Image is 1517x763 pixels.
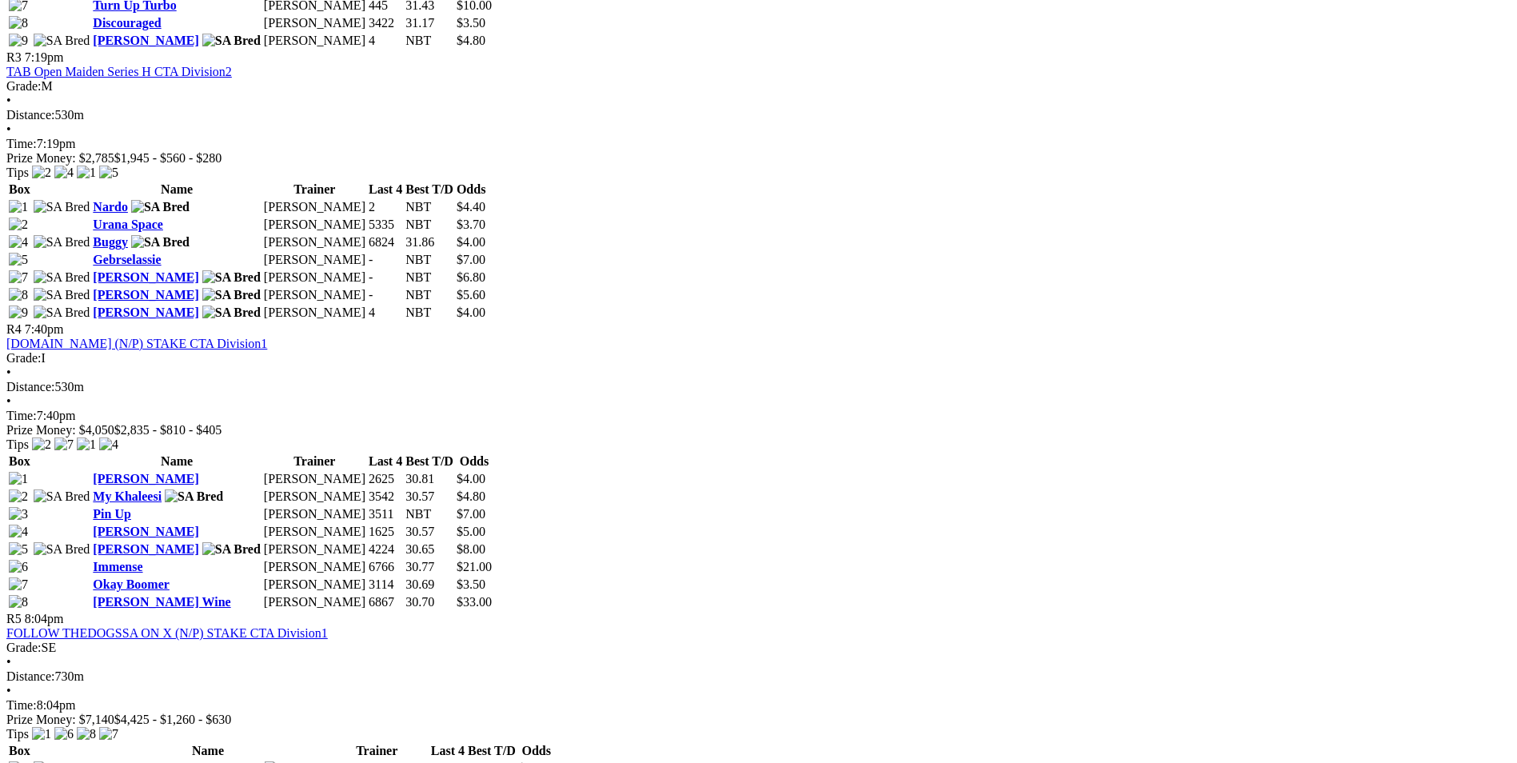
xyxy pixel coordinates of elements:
[405,305,454,321] td: NBT
[263,15,366,31] td: [PERSON_NAME]
[457,253,485,266] span: $7.00
[263,471,366,487] td: [PERSON_NAME]
[34,542,90,557] img: SA Bred
[93,489,162,503] a: My Khaleesi
[263,453,366,469] th: Trainer
[6,79,1511,94] div: M
[405,524,454,540] td: 30.57
[405,217,454,233] td: NBT
[9,744,30,757] span: Box
[405,577,454,593] td: 30.69
[457,595,492,609] span: $33.00
[6,669,1511,684] div: 730m
[165,489,223,504] img: SA Bred
[6,409,1511,423] div: 7:40pm
[6,669,54,683] span: Distance:
[6,65,232,78] a: TAB Open Maiden Series H CTA Division2
[93,16,161,30] a: Discouraged
[368,577,403,593] td: 3114
[9,454,30,468] span: Box
[457,507,485,521] span: $7.00
[93,270,198,284] a: [PERSON_NAME]
[6,166,29,179] span: Tips
[405,234,454,250] td: 31.86
[99,437,118,452] img: 4
[6,698,37,712] span: Time:
[6,94,11,107] span: •
[368,453,403,469] th: Last 4
[6,380,1511,394] div: 530m
[368,524,403,540] td: 1625
[405,33,454,49] td: NBT
[6,655,11,669] span: •
[6,137,37,150] span: Time:
[6,380,54,393] span: Distance:
[368,217,403,233] td: 5335
[263,234,366,250] td: [PERSON_NAME]
[368,594,403,610] td: 6867
[263,199,366,215] td: [PERSON_NAME]
[9,507,28,521] img: 3
[93,472,198,485] a: [PERSON_NAME]
[6,437,29,451] span: Tips
[93,253,161,266] a: Gebrselassie
[92,743,323,759] th: Name
[9,200,28,214] img: 1
[34,306,90,320] img: SA Bred
[405,471,454,487] td: 30.81
[77,727,96,741] img: 8
[518,743,555,759] th: Odds
[131,235,190,250] img: SA Bred
[6,322,22,336] span: R4
[93,288,198,302] a: [PERSON_NAME]
[405,287,454,303] td: NBT
[263,182,366,198] th: Trainer
[9,560,28,574] img: 6
[93,577,170,591] a: Okay Boomer
[263,252,366,268] td: [PERSON_NAME]
[93,34,198,47] a: [PERSON_NAME]
[457,270,485,284] span: $6.80
[99,727,118,741] img: 7
[6,727,29,741] span: Tips
[6,79,42,93] span: Grade:
[6,151,1511,166] div: Prize Money: $2,785
[34,200,90,214] img: SA Bred
[93,306,198,319] a: [PERSON_NAME]
[405,541,454,557] td: 30.65
[9,270,28,285] img: 7
[93,235,128,249] a: Buggy
[34,34,90,48] img: SA Bred
[457,577,485,591] span: $3.50
[34,288,90,302] img: SA Bred
[6,641,1511,655] div: SE
[77,166,96,180] img: 1
[456,453,493,469] th: Odds
[457,525,485,538] span: $5.00
[405,559,454,575] td: 30.77
[457,542,485,556] span: $8.00
[99,166,118,180] img: 5
[9,218,28,232] img: 2
[456,182,486,198] th: Odds
[202,542,261,557] img: SA Bred
[467,743,517,759] th: Best T/D
[263,577,366,593] td: [PERSON_NAME]
[32,727,51,741] img: 1
[202,306,261,320] img: SA Bred
[457,34,485,47] span: $4.80
[9,542,28,557] img: 5
[368,471,403,487] td: 2625
[77,437,96,452] img: 1
[6,409,37,422] span: Time:
[202,34,261,48] img: SA Bred
[54,727,74,741] img: 6
[368,182,403,198] th: Last 4
[368,489,403,505] td: 3542
[34,270,90,285] img: SA Bred
[6,394,11,408] span: •
[430,743,465,759] th: Last 4
[6,684,11,697] span: •
[34,489,90,504] img: SA Bred
[202,288,261,302] img: SA Bred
